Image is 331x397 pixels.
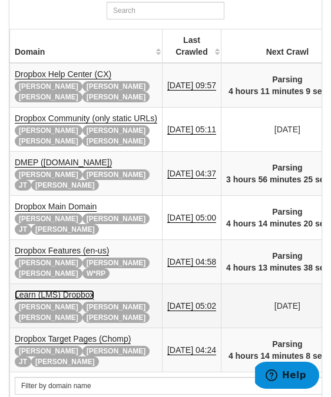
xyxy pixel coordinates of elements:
[15,125,82,136] span: [PERSON_NAME]
[82,302,150,312] span: [PERSON_NAME]
[15,180,31,191] span: JT
[15,302,82,312] span: [PERSON_NAME]
[82,346,150,356] span: [PERSON_NAME]
[15,268,82,279] span: [PERSON_NAME]
[82,213,150,224] span: [PERSON_NAME]
[15,169,82,180] span: [PERSON_NAME]
[15,69,111,79] a: Dropbox Help Center (CX)
[167,81,216,91] a: [DATE] 09:57
[255,362,319,391] iframe: Opens a widget where you can find more information
[167,301,216,311] a: [DATE] 05:02
[15,136,82,146] span: [PERSON_NAME]
[15,92,82,102] span: [PERSON_NAME]
[15,346,82,356] span: [PERSON_NAME]
[10,29,163,63] th: Domain: activate to sort column ascending
[107,2,224,19] input: Search:
[162,29,221,63] th: Last Crawled: activate to sort column descending
[15,213,82,224] span: [PERSON_NAME]
[167,345,216,355] a: [DATE] 04:24
[167,257,216,267] a: [DATE] 04:58
[15,312,82,323] span: [PERSON_NAME]
[15,158,112,168] a: DMEP ([DOMAIN_NAME])
[167,169,216,179] a: [DATE] 04:37
[82,81,150,92] span: [PERSON_NAME]
[31,180,99,191] span: [PERSON_NAME]
[167,125,216,135] a: [DATE] 05:11
[15,81,82,92] span: [PERSON_NAME]
[82,125,150,136] span: [PERSON_NAME]
[31,356,99,367] span: [PERSON_NAME]
[15,356,31,367] span: JT
[15,334,131,344] a: Dropbox Target Pages (Chomp)
[167,213,216,223] a: [DATE] 05:00
[15,258,82,268] span: [PERSON_NAME]
[15,290,94,300] a: Learn (LMS) Dropbox
[82,169,150,180] span: [PERSON_NAME]
[15,224,31,235] span: JT
[15,114,157,124] a: Dropbox Community (only static URLs)
[15,202,97,212] a: Dropbox Main Domain
[82,92,150,102] span: [PERSON_NAME]
[31,224,99,235] span: [PERSON_NAME]
[15,246,109,256] a: Dropbox Features (en-us)
[82,136,150,146] span: [PERSON_NAME]
[82,258,150,268] span: [PERSON_NAME]
[82,312,150,323] span: [PERSON_NAME]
